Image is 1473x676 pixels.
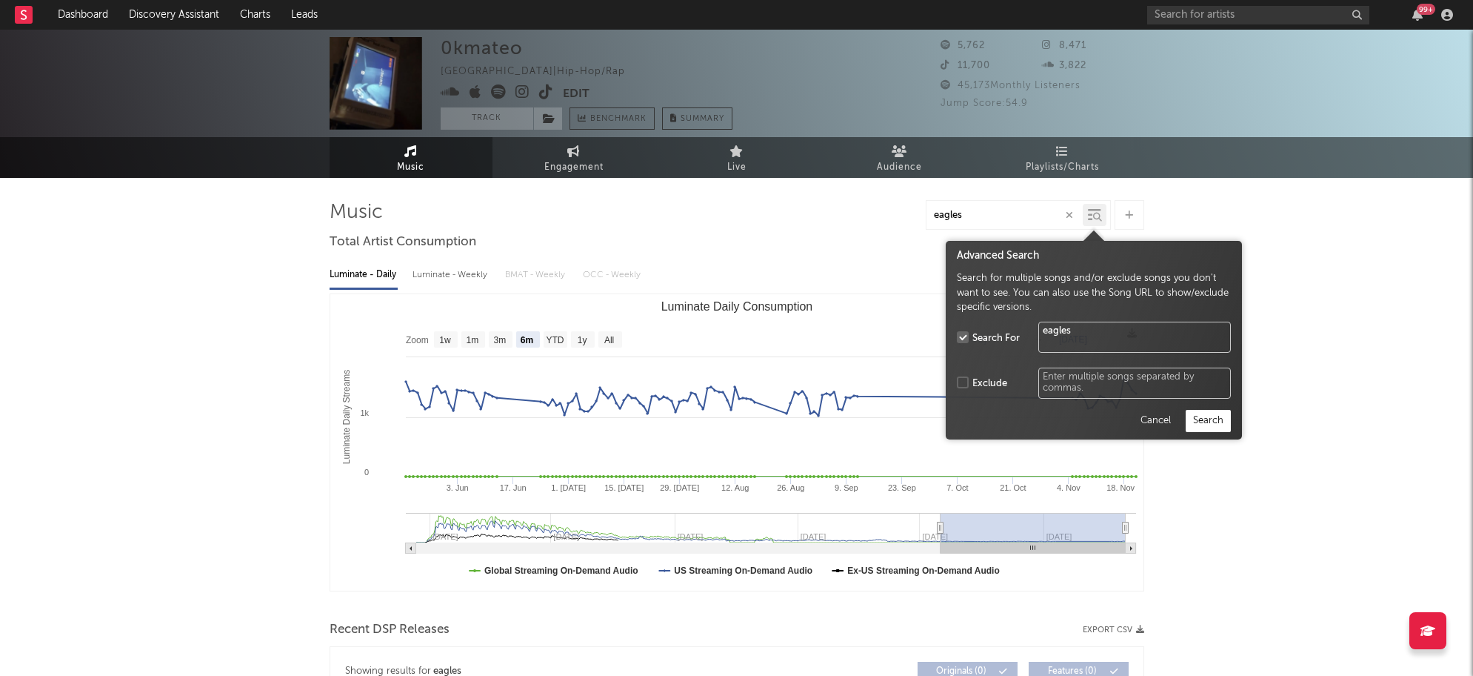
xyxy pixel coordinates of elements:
span: 11,700 [941,61,990,70]
text: YTD [546,335,564,345]
span: 45,173 Monthly Listeners [941,81,1080,90]
text: 18. Nov [1106,483,1135,492]
div: Luminate - Daily [330,262,398,288]
text: 1. [DATE] [551,483,586,492]
text: 3. Jun [446,483,468,492]
div: Advanced Search [957,248,1231,264]
span: Jump Score: 54.9 [941,99,1028,108]
textarea: eagles [1038,322,1231,353]
button: Cancel [1132,410,1178,432]
div: Search For [972,331,1020,346]
text: Global Streaming On-Demand Audio [484,566,638,576]
text: 6m [520,335,532,345]
a: Playlists/Charts [981,137,1144,178]
a: Live [655,137,818,178]
span: Benchmark [590,110,647,128]
text: 1y [577,335,587,345]
div: Exclude [972,377,1007,391]
input: Search by song name or URL [926,210,1083,222]
text: 7. Oct [946,483,968,492]
button: Summary [662,107,732,130]
text: 15. [DATE] [604,483,644,492]
input: Search for artists [1147,6,1369,24]
a: Benchmark [570,107,655,130]
span: 5,762 [941,41,985,50]
span: Recent DSP Releases [330,621,450,639]
text: 12. Aug [721,483,749,492]
text: 3m [493,335,506,345]
a: Music [330,137,492,178]
text: US Streaming On-Demand Audio [674,566,812,576]
text: 4. Nov [1057,483,1080,492]
text: 9. Sep [834,483,858,492]
button: Track [441,107,533,130]
div: 0kmateo [441,37,523,59]
div: 99 + [1417,4,1435,15]
svg: Luminate Daily Consumption [330,294,1143,591]
text: Luminate Daily Consumption [661,300,812,313]
text: 29. [DATE] [660,483,699,492]
span: Features ( 0 ) [1038,667,1106,676]
button: 99+ [1412,9,1423,21]
a: Engagement [492,137,655,178]
span: Originals ( 0 ) [927,667,995,676]
span: 3,822 [1042,61,1086,70]
div: Luminate - Weekly [412,262,490,288]
span: Music [397,159,424,176]
span: Live [727,159,746,176]
text: 0 [364,468,368,477]
text: Luminate Daily Streams [341,370,352,464]
span: Engagement [544,159,604,176]
text: All [604,335,613,345]
text: 1k [360,408,369,417]
text: 21. Oct [1000,483,1026,492]
span: 8,471 [1042,41,1086,50]
span: Total Artist Consumption [330,233,476,251]
text: 26. Aug [777,483,804,492]
span: Summary [681,115,724,123]
button: Search [1186,410,1231,432]
span: Audience [877,159,922,176]
text: Zoom [406,335,429,345]
text: 1m [466,335,478,345]
div: [GEOGRAPHIC_DATA] | Hip-Hop/Rap [441,63,642,81]
div: Search for multiple songs and/or exclude songs you don't want to see. You can also use the Song U... [957,271,1231,315]
button: Edit [563,84,589,103]
text: Ex-US Streaming On-Demand Audio [847,566,1000,576]
button: Export CSV [1083,626,1144,634]
text: 1w [439,335,451,345]
text: 23. Sep [887,483,915,492]
span: Playlists/Charts [1026,159,1099,176]
a: Audience [818,137,981,178]
text: 17. Jun [499,483,526,492]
